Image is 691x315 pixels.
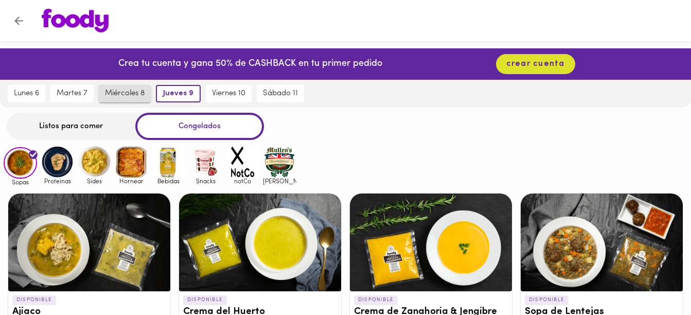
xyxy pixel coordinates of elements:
button: martes 7 [50,85,94,102]
img: notCo [226,145,259,179]
span: notCo [226,178,259,184]
span: [PERSON_NAME] [263,178,296,184]
img: Snacks [189,145,222,179]
img: Proteinas [41,145,74,179]
button: Volver [6,8,31,33]
span: Proteinas [41,178,74,184]
span: Hornear [115,178,148,184]
p: DISPONIBLE [183,295,227,305]
p: DISPONIBLE [12,295,56,305]
p: DISPONIBLE [354,295,398,305]
img: Hornear [115,145,148,179]
button: lunes 6 [8,85,45,102]
div: Sopa de Lentejas [521,194,683,291]
img: logo.png [42,9,109,32]
span: viernes 10 [212,89,245,98]
span: Bebidas [152,178,185,184]
span: lunes 6 [14,89,39,98]
button: jueves 9 [156,85,201,102]
iframe: Messagebird Livechat Widget [631,255,681,305]
div: Listos para comer [7,113,135,140]
span: sábado 11 [263,89,298,98]
div: Ajiaco [8,194,170,291]
div: Crema de Zanahoria & Jengibre [350,194,512,291]
img: Sides [78,145,111,179]
div: Crema del Huerto [179,194,341,291]
img: mullens [263,145,296,179]
span: martes 7 [57,89,87,98]
span: jueves 9 [163,89,193,98]
button: miércoles 8 [99,85,151,102]
button: sábado 11 [257,85,304,102]
button: viernes 10 [206,85,252,102]
span: crear cuenta [506,59,565,69]
div: Congelados [135,113,264,140]
img: Bebidas [152,145,185,179]
p: DISPONIBLE [525,295,569,305]
span: miércoles 8 [105,89,145,98]
img: Sopas [4,147,37,179]
button: crear cuenta [496,54,575,74]
span: Snacks [189,178,222,184]
p: Crea tu cuenta y gana 50% de CASHBACK en tu primer pedido [118,58,382,71]
span: Sides [78,178,111,184]
span: Sopas [4,179,37,185]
